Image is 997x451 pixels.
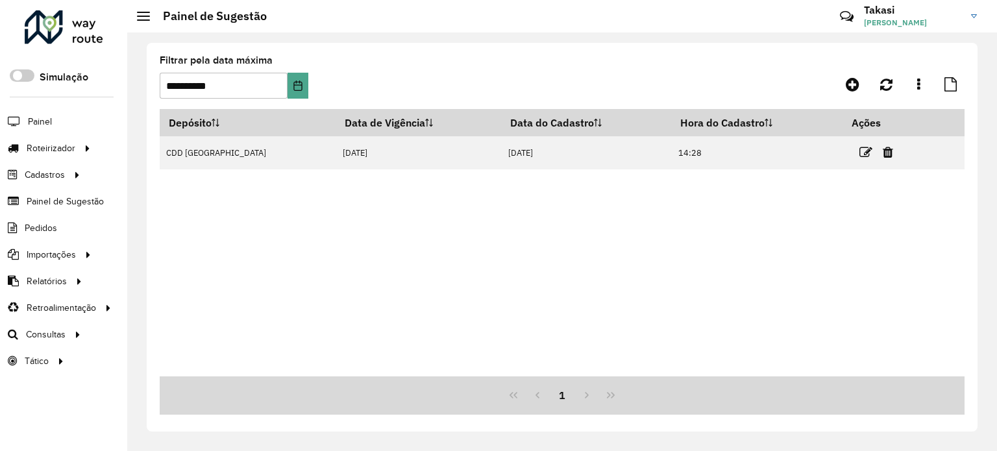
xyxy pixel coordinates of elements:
td: CDD [GEOGRAPHIC_DATA] [160,136,336,169]
th: Ações [843,109,920,136]
label: Filtrar pela data máxima [160,53,273,68]
span: Painel [28,115,52,128]
a: Contato Rápido [833,3,861,30]
button: 1 [550,383,574,408]
span: Consultas [26,328,66,341]
label: Simulação [40,69,88,85]
th: Depósito [160,109,336,136]
button: Choose Date [288,73,308,99]
td: 14:28 [671,136,843,169]
span: Retroalimentação [27,301,96,315]
h3: Takasi [864,4,961,16]
th: Hora do Cadastro [671,109,843,136]
th: Data do Cadastro [501,109,671,136]
th: Data de Vigência [336,109,501,136]
h2: Painel de Sugestão [150,9,267,23]
span: Importações [27,248,76,262]
td: [DATE] [501,136,671,169]
span: Painel de Sugestão [27,195,104,208]
a: Excluir [883,143,893,161]
span: Cadastros [25,168,65,182]
a: Editar [859,143,872,161]
span: Tático [25,354,49,368]
span: Roteirizador [27,141,75,155]
span: Relatórios [27,274,67,288]
span: [PERSON_NAME] [864,17,961,29]
span: Pedidos [25,221,57,235]
td: [DATE] [336,136,501,169]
